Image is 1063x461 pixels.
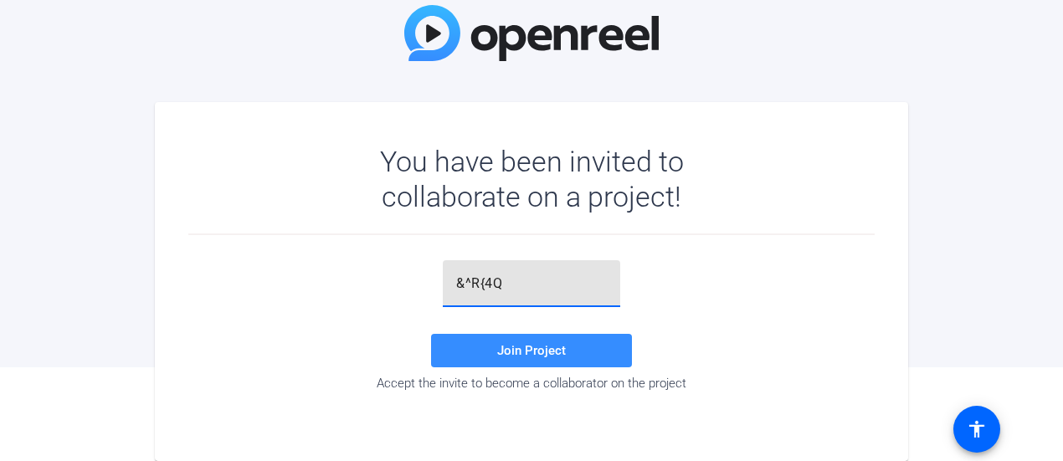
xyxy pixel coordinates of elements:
img: OpenReel Logo [404,5,659,61]
div: You have been invited to collaborate on a project! [331,144,732,214]
span: Join Project [497,343,566,358]
input: Password [456,274,607,294]
mat-icon: accessibility [967,419,987,439]
button: Join Project [431,334,632,367]
div: Accept the invite to become a collaborator on the project [188,376,875,391]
